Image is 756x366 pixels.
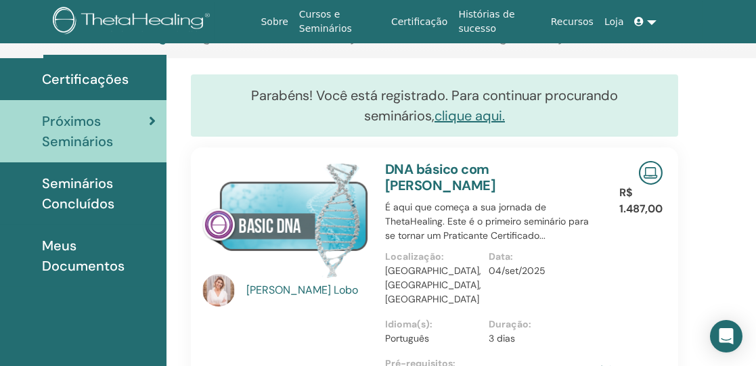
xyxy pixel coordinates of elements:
[202,161,369,278] img: DNA básico
[546,9,599,35] a: Recursos
[489,265,546,277] font: 04/set/2025
[489,250,510,262] font: Data
[42,237,125,275] font: Meus Documentos
[385,332,429,344] font: Português
[710,320,742,352] div: Abra o Intercom Messenger
[386,9,453,35] a: Certificação
[202,274,235,306] img: default.jpg
[261,16,288,27] font: Sobre
[42,70,129,88] font: Certificações
[453,2,545,41] a: Histórias de sucesso
[551,16,594,27] font: Recursos
[42,112,113,150] font: Próximos Seminários
[299,9,352,34] font: Cursos e Seminários
[599,9,629,35] a: Loja
[458,9,514,34] font: Histórias de sucesso
[385,265,481,305] font: [GEOGRAPHIC_DATA], [GEOGRAPHIC_DATA], [GEOGRAPHIC_DATA]
[639,161,663,185] img: Seminário Online ao Vivo
[441,250,444,262] font: :
[430,318,432,330] font: :
[294,2,386,41] a: Cursos e Seminários
[385,201,589,242] font: É aqui que começa a sua jornada de ThetaHealing. Este é o primeiro seminário para se tornar um Pr...
[247,282,372,298] a: [PERSON_NAME] Lobo
[510,250,513,262] font: :
[334,283,359,297] font: Lobo
[251,87,618,124] font: Parabéns! Você está registrado. Para continuar procurando seminários,
[489,318,529,330] font: Duração
[255,9,293,35] a: Sobre
[385,250,441,262] font: Localização
[247,283,332,297] font: [PERSON_NAME]
[385,318,430,330] font: Idioma(s)
[604,16,624,27] font: Loja
[391,16,447,27] font: Certificação
[529,318,531,330] font: :
[619,185,663,216] font: R$ 1.487,00
[53,7,215,37] img: logo.png
[489,332,515,344] font: 3 dias
[43,28,166,58] a: Meu ThetaLearning
[435,107,505,124] a: clique aqui.
[42,175,114,212] font: Seminários Concluídos
[385,160,495,194] a: DNA básico com [PERSON_NAME]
